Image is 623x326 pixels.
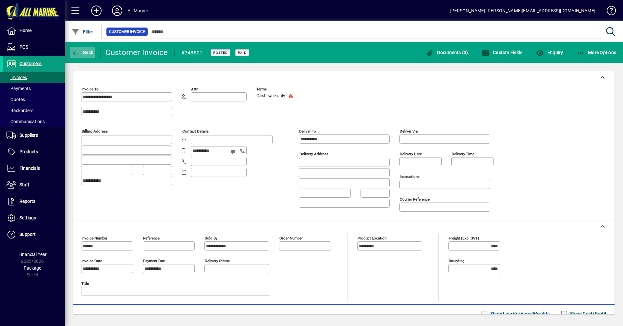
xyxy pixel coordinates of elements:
span: Home [19,28,31,33]
label: Show Cost/Profit [569,310,606,317]
span: Support [19,232,36,237]
button: Profile [107,5,128,17]
a: Quotes [3,94,65,105]
a: Products [3,144,65,160]
button: Enquiry [534,47,565,58]
span: POS [19,44,28,50]
span: Filter [72,29,93,34]
mat-label: Invoice number [81,236,107,240]
button: Custom Fields [480,47,524,58]
label: Show Line Volumes/Weights [489,310,550,317]
button: Filter [70,26,95,38]
mat-label: Title [81,281,89,286]
mat-label: Rounding [449,259,464,263]
a: Reports [3,193,65,210]
a: Staff [3,177,65,193]
button: Add [86,5,107,17]
span: Package [24,265,41,271]
a: Financials [3,160,65,177]
span: Invoices [6,75,27,80]
mat-label: Freight (excl GST) [449,236,479,240]
mat-label: Deliver To [299,129,316,134]
a: Backorders [3,105,65,116]
button: More Options [575,47,618,58]
span: Reports [19,199,35,204]
mat-label: Product location [358,236,386,240]
a: Suppliers [3,127,65,144]
span: Financial Year [18,252,47,257]
a: Payments [3,83,65,94]
a: Invoices [3,72,65,83]
span: Quotes [6,97,25,102]
div: [PERSON_NAME] [PERSON_NAME][EMAIL_ADDRESS][DOMAIN_NAME] [450,6,595,16]
button: Documents (0) [424,47,470,58]
div: Customer Invoice [105,47,168,58]
span: Posted [213,51,228,55]
a: POS [3,39,65,55]
span: Customer Invoice [109,29,145,35]
span: Terms [256,87,295,91]
mat-label: Payment due [143,259,165,263]
span: Paid [238,51,247,55]
span: Customers [19,61,42,66]
mat-label: Attn [191,87,198,91]
span: Staff [19,182,30,187]
span: Custom Fields [482,50,523,55]
mat-label: Sold by [205,236,217,240]
mat-label: Deliver via [400,129,418,134]
mat-label: Reference [143,236,160,240]
span: Products [19,149,38,154]
span: More Options [577,50,617,55]
mat-label: Delivery status [205,259,230,263]
span: Documents (0) [426,50,468,55]
span: Back [72,50,93,55]
a: Settings [3,210,65,226]
span: Enquiry [536,50,563,55]
span: Communications [6,119,45,124]
mat-label: Instructions [400,174,420,179]
a: Home [3,23,65,39]
a: Knowledge Base [602,1,615,22]
a: Support [3,227,65,243]
mat-label: Order number [279,236,303,240]
span: Cash sale only [256,93,285,99]
div: All Marine [128,6,148,16]
app-page-header-button: Back [65,47,101,58]
span: Suppliers [19,133,38,138]
span: Settings [19,215,36,220]
mat-label: Invoice date [81,259,102,263]
span: Backorders [6,108,33,113]
span: Payments [6,86,31,91]
mat-label: Delivery time [452,152,474,156]
a: Communications [3,116,65,127]
button: Send SMS [226,144,241,159]
mat-label: Invoice To [81,87,99,91]
span: Financials [19,166,40,171]
button: Back [70,47,95,58]
mat-label: Delivery date [400,152,422,156]
div: #348801 [181,48,203,58]
mat-label: Courier Reference [400,197,430,202]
